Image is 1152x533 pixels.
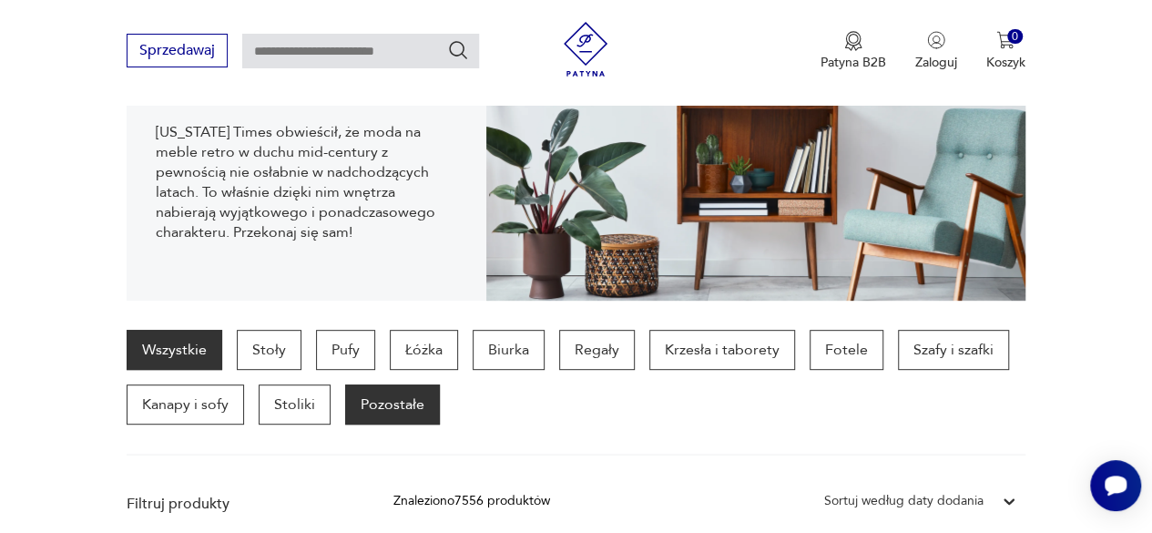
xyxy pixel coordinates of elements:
a: Pozostałe [345,384,440,425]
img: Patyna - sklep z meblami i dekoracjami vintage [558,22,613,77]
button: Zaloguj [915,31,957,71]
a: Ikona medaluPatyna B2B [821,31,886,71]
a: Stoliki [259,384,331,425]
button: Sprzedawaj [127,34,228,67]
p: Patyna B2B [821,54,886,71]
a: Kanapy i sofy [127,384,244,425]
img: Ikona medalu [844,31,862,51]
img: Ikonka użytkownika [927,31,945,49]
a: Sprzedawaj [127,46,228,58]
a: Szafy i szafki [898,330,1009,370]
div: Znaleziono 7556 produktów [393,491,550,511]
p: Zaloguj [915,54,957,71]
a: Wszystkie [127,330,222,370]
img: Meble [486,27,1025,301]
h1: Meble [156,86,457,108]
iframe: Smartsupp widget button [1090,460,1141,511]
div: Sortuj według daty dodania [824,491,984,511]
img: Ikona koszyka [996,31,1014,49]
p: [US_STATE] Times obwieścił, że moda na meble retro w duchu mid-century z pewnością nie osłabnie w... [156,122,457,242]
a: Łóżka [390,330,458,370]
a: Stoły [237,330,301,370]
button: Patyna B2B [821,31,886,71]
div: 0 [1007,29,1023,45]
a: Biurka [473,330,545,370]
button: Szukaj [447,39,469,61]
a: Pufy [316,330,375,370]
a: Krzesła i taborety [649,330,795,370]
p: Filtruj produkty [127,494,350,514]
a: Regały [559,330,635,370]
button: 0Koszyk [986,31,1025,71]
a: Fotele [810,330,883,370]
p: Koszyk [986,54,1025,71]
